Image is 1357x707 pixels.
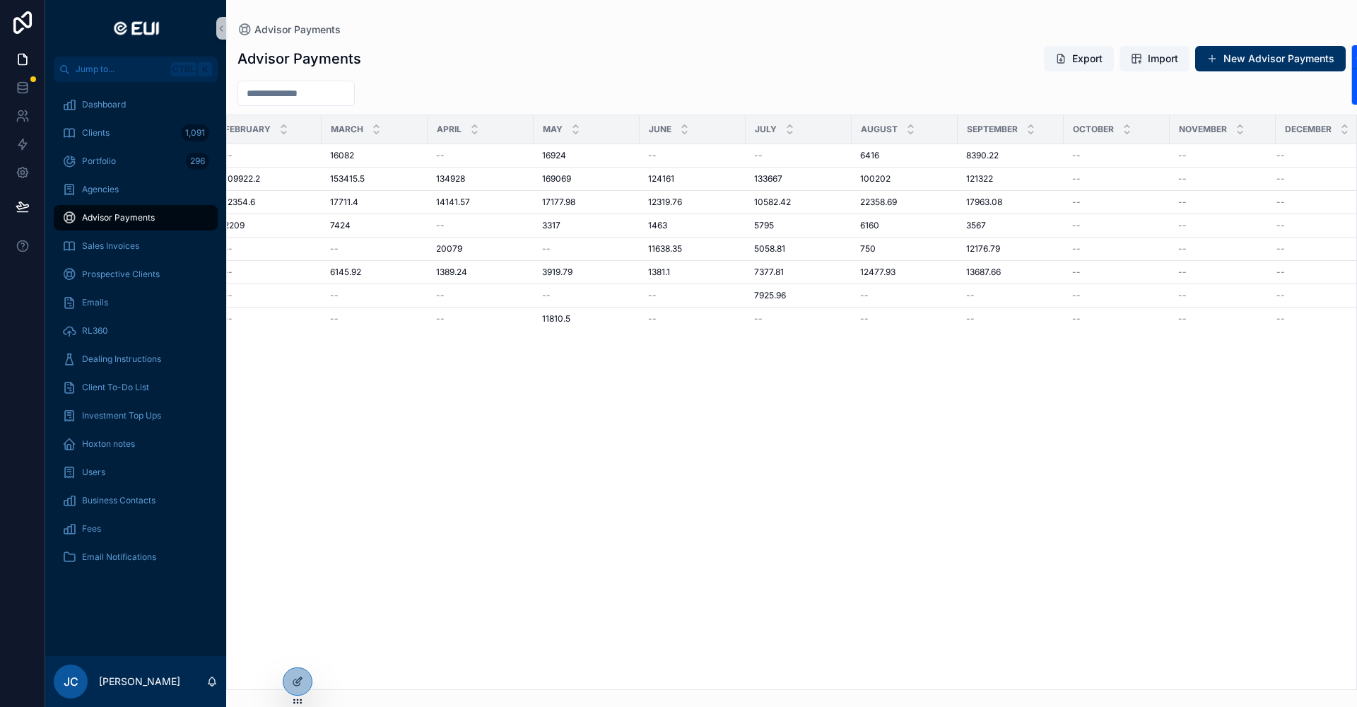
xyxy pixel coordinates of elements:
[649,124,671,135] span: June
[542,290,551,301] span: --
[64,673,78,690] span: JC
[542,243,631,255] a: --
[54,460,218,485] a: Users
[82,551,156,563] span: Email Notifications
[436,243,525,255] a: 20079
[966,267,1001,278] span: 13687.66
[54,403,218,428] a: Investment Top Ups
[54,516,218,542] a: Fees
[860,150,879,161] span: 6416
[754,220,774,231] span: 5795
[330,220,351,231] span: 7424
[436,313,445,325] span: --
[754,173,843,185] a: 133667
[82,269,160,280] span: Prospective Clients
[54,205,218,230] a: Advisor Payments
[966,220,986,231] span: 3567
[754,313,843,325] a: --
[542,267,631,278] a: 3919.79
[330,290,419,301] a: --
[436,290,445,301] span: --
[1044,46,1114,71] button: Export
[860,173,891,185] span: 100202
[330,173,365,185] span: 153415.5
[224,313,233,325] span: --
[966,290,975,301] span: --
[1072,290,1161,301] a: --
[330,267,361,278] span: 6145.92
[542,290,631,301] a: --
[224,313,313,325] a: --
[54,92,218,117] a: Dashboard
[225,124,271,135] span: February
[1285,124,1332,135] span: December
[966,290,1055,301] a: --
[966,197,1002,208] span: 17963.08
[648,243,737,255] a: 11638.35
[754,197,791,208] span: 10582.42
[754,173,782,185] span: 133667
[1073,124,1114,135] span: October
[330,173,419,185] a: 153415.5
[860,290,949,301] a: --
[542,220,631,231] a: 3317
[82,467,105,478] span: Users
[754,150,763,161] span: --
[1072,173,1081,185] span: --
[82,325,108,337] span: RL360
[966,267,1055,278] a: 13687.66
[1276,243,1285,255] span: --
[437,124,462,135] span: April
[542,197,575,208] span: 17177.98
[1276,150,1285,161] span: --
[224,290,233,301] span: --
[224,197,313,208] a: 12354.6
[1120,46,1189,71] button: Import
[1178,290,1187,301] span: --
[1072,173,1161,185] a: --
[436,197,470,208] span: 14141.57
[436,150,445,161] span: --
[171,62,196,76] span: Ctrl
[54,375,218,400] a: Client To-Do List
[966,313,1055,325] a: --
[82,410,161,421] span: Investment Top Ups
[54,346,218,372] a: Dealing Instructions
[1178,220,1187,231] span: --
[331,124,363,135] span: March
[54,233,218,259] a: Sales Invoices
[1276,220,1285,231] span: --
[1072,197,1081,208] span: --
[542,313,631,325] a: 11810.5
[648,150,737,161] a: --
[224,197,255,208] span: 12354.6
[330,267,419,278] a: 6145.92
[755,124,777,135] span: July
[1195,46,1346,71] button: New Advisor Payments
[436,173,525,185] a: 134928
[45,82,226,588] div: scrollable content
[54,431,218,457] a: Hoxton notes
[860,173,949,185] a: 100202
[1178,313,1267,325] a: --
[224,150,233,161] span: --
[1178,150,1267,161] a: --
[542,197,631,208] a: 17177.98
[330,313,419,325] a: --
[1179,124,1227,135] span: November
[436,150,525,161] a: --
[1178,173,1267,185] a: --
[861,124,898,135] span: August
[1276,290,1285,301] span: --
[860,150,949,161] a: 6416
[1072,243,1081,255] span: --
[860,267,949,278] a: 12477.93
[99,674,180,689] p: [PERSON_NAME]
[860,197,897,208] span: 22358.69
[82,127,110,139] span: Clients
[754,220,843,231] a: 5795
[860,220,949,231] a: 6160
[1072,220,1081,231] span: --
[542,267,572,278] span: 3919.79
[648,267,737,278] a: 1381.1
